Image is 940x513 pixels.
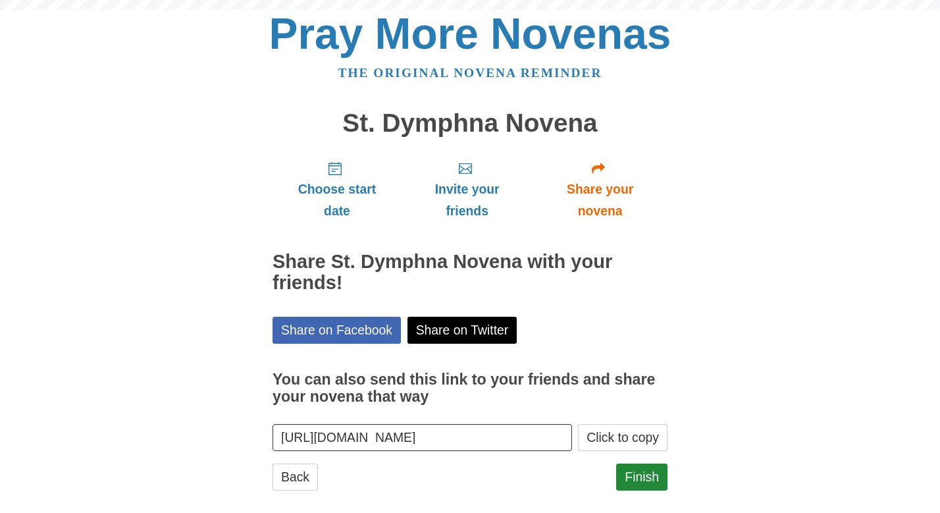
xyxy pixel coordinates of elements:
a: Back [273,464,318,491]
button: Click to copy [578,424,667,451]
h3: You can also send this link to your friends and share your novena that way [273,371,667,405]
span: Choose start date [286,178,388,222]
h1: St. Dymphna Novena [273,109,667,138]
a: Invite your friends [402,150,533,229]
a: Pray More Novenas [269,9,671,58]
a: Share on Twitter [407,317,517,344]
a: Finish [616,464,667,491]
span: Invite your friends [415,178,519,222]
span: Share your novena [546,178,654,222]
a: Share on Facebook [273,317,401,344]
a: The original novena reminder [338,66,602,80]
h2: Share St. Dymphna Novena with your friends! [273,252,667,294]
a: Choose start date [273,150,402,229]
a: Share your novena [533,150,667,229]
